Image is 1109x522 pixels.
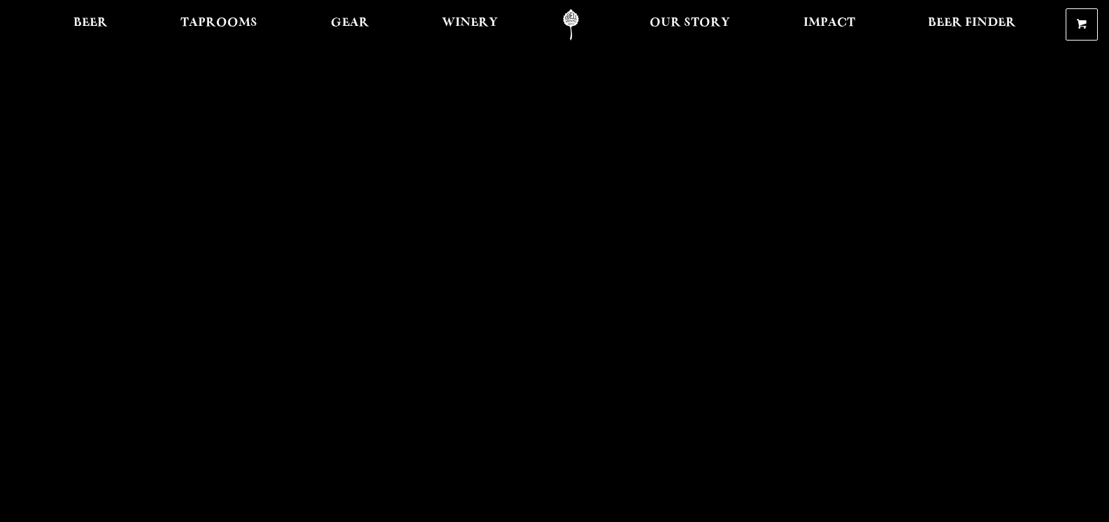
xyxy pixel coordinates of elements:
span: Our Story [650,17,730,29]
span: Beer [73,17,108,29]
a: Gear [322,9,378,41]
span: Beer Finder [928,17,1016,29]
a: Winery [433,9,507,41]
a: Beer [64,9,117,41]
a: Taprooms [171,9,266,41]
span: Taprooms [180,17,257,29]
span: Winery [442,17,498,29]
a: Beer Finder [919,9,1025,41]
span: Gear [331,17,369,29]
a: Our Story [641,9,739,41]
a: Odell Home [545,9,597,41]
a: Impact [794,9,864,41]
span: Impact [803,17,855,29]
